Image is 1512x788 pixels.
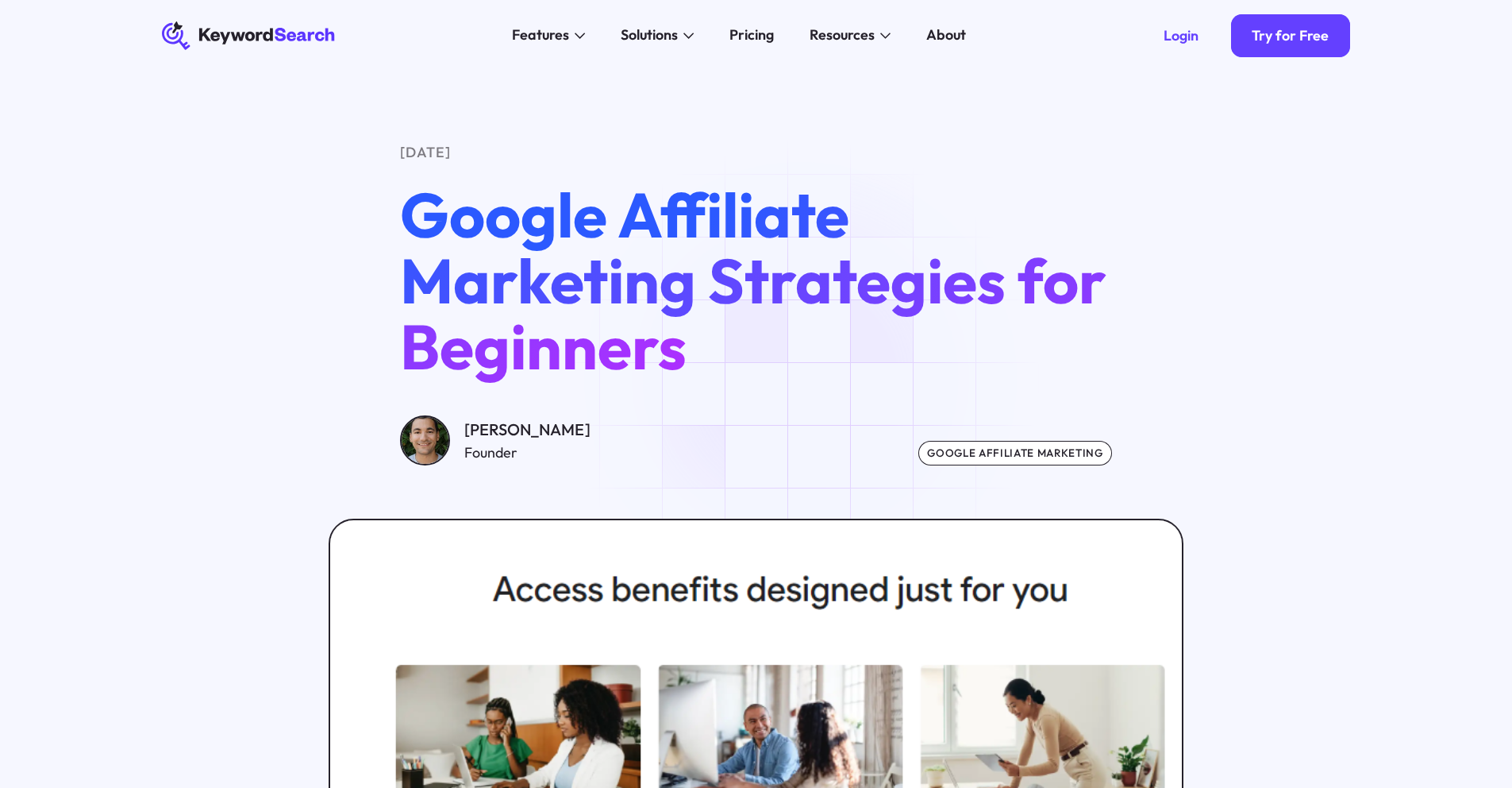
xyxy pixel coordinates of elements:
div: Resources [810,25,875,46]
div: Solutions [621,25,678,46]
div: [PERSON_NAME] [464,417,591,442]
a: About [916,21,977,50]
div: Founder [464,442,591,464]
a: Pricing [719,21,785,50]
div: About [926,25,966,46]
div: Pricing [729,25,774,46]
div: Features [512,25,569,46]
div: Login [1164,27,1198,44]
a: Login [1142,14,1220,57]
div: Try for Free [1252,27,1329,44]
div: [DATE] [400,142,1112,164]
div: GOOGLE affiliate marketing [918,441,1112,465]
span: Google Affiliate Marketing Strategies for Beginners [400,176,1106,385]
a: Try for Free [1231,14,1351,57]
